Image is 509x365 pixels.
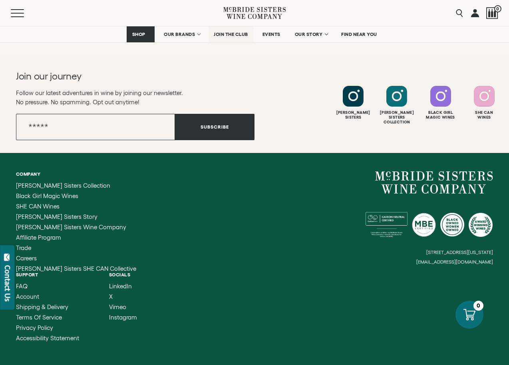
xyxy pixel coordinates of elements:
[16,293,39,300] span: Account
[16,294,79,300] a: Account
[332,110,374,120] div: [PERSON_NAME] Sisters
[16,193,136,199] a: Black Girl Magic Wines
[16,325,79,331] a: Privacy Policy
[16,234,136,241] a: Affiliate Program
[16,266,136,272] a: McBride Sisters SHE CAN Collective
[16,114,175,140] input: Email
[214,32,248,37] span: JOIN THE CLUB
[109,293,113,300] span: X
[16,182,110,189] span: [PERSON_NAME] Sisters Collection
[332,86,374,120] a: Follow McBride Sisters on Instagram [PERSON_NAME]Sisters
[109,304,137,310] a: Vimeo
[16,234,61,241] span: Affiliate Program
[16,213,97,220] span: [PERSON_NAME] Sisters Story
[463,110,505,120] div: She Can Wines
[336,26,382,42] a: FIND NEAR YOU
[4,265,12,302] div: Contact Us
[416,259,493,265] small: [EMAIL_ADDRESS][DOMAIN_NAME]
[473,301,483,311] div: 0
[164,32,195,37] span: OUR BRANDS
[420,110,461,120] div: Black Girl Magic Wines
[127,26,155,42] a: SHOP
[16,70,231,83] h2: Join our journey
[16,304,79,310] a: Shipping & Delivery
[16,182,136,189] a: McBride Sisters Collection
[16,304,68,310] span: Shipping & Delivery
[16,214,136,220] a: McBride Sisters Story
[16,88,254,107] p: Follow our latest adventures in wine by joining our newsletter. No pressure. No spamming. Opt out...
[341,32,377,37] span: FIND NEAR YOU
[494,5,501,12] span: 0
[16,255,37,262] span: Careers
[16,335,79,341] a: Accessibility Statement
[16,203,136,210] a: SHE CAN Wines
[290,26,332,42] a: OUR STORY
[11,9,40,17] button: Mobile Menu Trigger
[109,283,132,290] span: LinkedIn
[16,314,62,321] span: Terms of Service
[109,304,126,310] span: Vimeo
[16,255,136,262] a: Careers
[159,26,205,42] a: OUR BRANDS
[426,250,493,255] small: [STREET_ADDRESS][US_STATE]
[16,203,60,210] span: SHE CAN Wines
[109,314,137,321] a: Instagram
[16,192,78,199] span: Black Girl Magic Wines
[16,324,53,331] span: Privacy Policy
[16,283,79,290] a: FAQ
[420,86,461,120] a: Follow Black Girl Magic Wines on Instagram Black GirlMagic Wines
[209,26,253,42] a: JOIN THE CLUB
[109,294,137,300] a: X
[16,314,79,321] a: Terms of Service
[16,224,136,230] a: McBride Sisters Wine Company
[175,114,254,140] button: Subscribe
[16,224,126,230] span: [PERSON_NAME] Sisters Wine Company
[16,245,136,251] a: Trade
[375,171,493,194] a: McBride Sisters Wine Company
[376,86,418,125] a: Follow McBride Sisters Collection on Instagram [PERSON_NAME] SistersCollection
[132,32,145,37] span: SHOP
[295,32,323,37] span: OUR STORY
[109,283,137,290] a: LinkedIn
[463,86,505,120] a: Follow SHE CAN Wines on Instagram She CanWines
[16,283,28,290] span: FAQ
[16,265,136,272] span: [PERSON_NAME] Sisters SHE CAN Collective
[16,244,31,251] span: Trade
[262,32,280,37] span: EVENTS
[376,110,418,125] div: [PERSON_NAME] Sisters Collection
[257,26,286,42] a: EVENTS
